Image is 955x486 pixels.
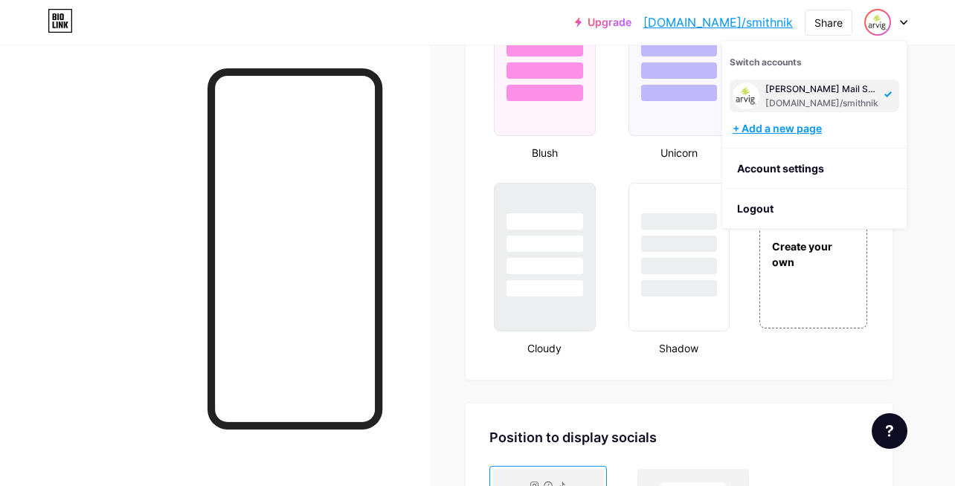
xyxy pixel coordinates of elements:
span: Switch accounts [730,56,802,68]
div: Shadow [624,340,735,356]
div: Blush [489,145,600,161]
li: Logout [722,189,907,229]
a: Account settings [722,149,907,189]
div: Cloudy [489,340,600,356]
a: Upgrade [575,16,631,28]
img: smith nikki [866,10,890,34]
div: Share [814,15,843,30]
div: [DOMAIN_NAME]/smithnik [765,97,880,109]
div: [PERSON_NAME] Mail Support Team [765,83,880,95]
a: [DOMAIN_NAME]/smithnik [643,13,793,31]
div: Position to display socials [489,427,869,447]
div: + Add a new page [733,121,899,136]
div: Create your own [760,239,866,270]
img: smith nikki [733,82,759,109]
div: Unicorn [624,145,735,161]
